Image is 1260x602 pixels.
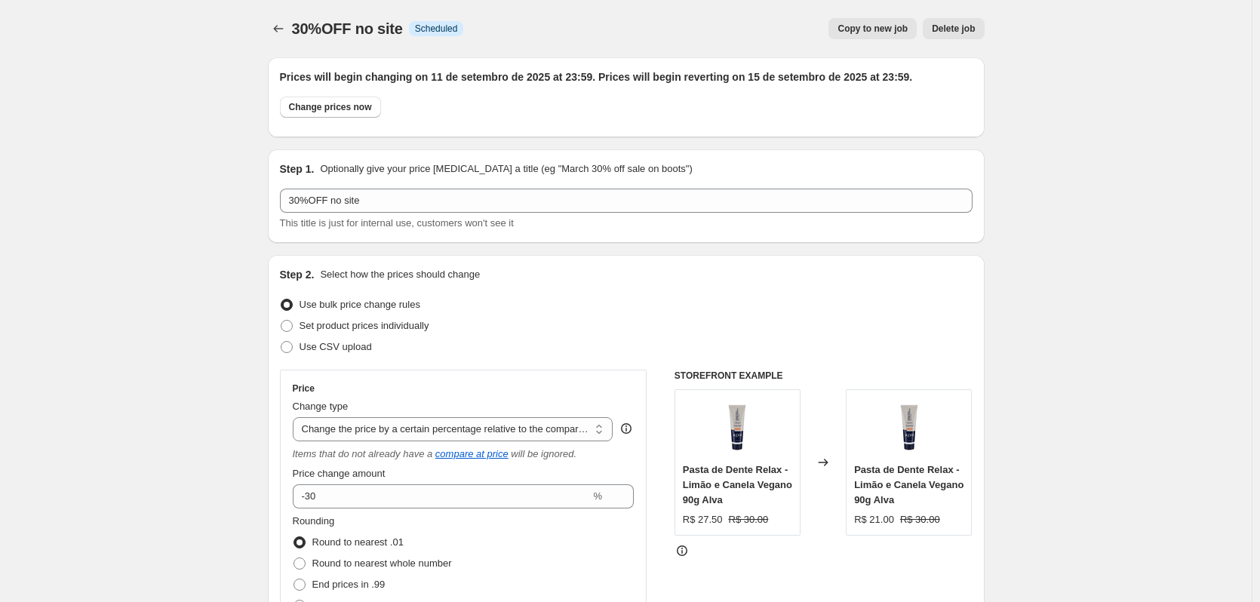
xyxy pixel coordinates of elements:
i: Items that do not already have a [293,448,433,459]
span: Use bulk price change rules [300,299,420,310]
h2: Prices will begin changing on 11 de setembro de 2025 at 23:59. Prices will begin reverting on 15 ... [280,69,973,84]
button: Price change jobs [268,18,289,39]
span: Round to nearest whole number [312,557,452,569]
h2: Step 2. [280,267,315,282]
h6: STOREFRONT EXAMPLE [675,370,973,382]
span: Use CSV upload [300,341,372,352]
i: will be ignored. [511,448,576,459]
span: Copy to new job [837,23,908,35]
span: Rounding [293,515,335,527]
span: % [593,490,602,502]
span: Round to nearest .01 [312,536,404,548]
div: help [619,421,634,436]
h2: Step 1. [280,161,315,177]
span: Price change amount [293,468,386,479]
button: compare at price [435,448,509,459]
p: Optionally give your price [MEDICAL_DATA] a title (eg "March 30% off sale on boots") [320,161,692,177]
input: -20 [293,484,591,508]
button: Change prices now [280,97,381,118]
button: Copy to new job [828,18,917,39]
span: Pasta de Dente Relax - Limão e Canela Vegano 90g Alva [683,464,792,505]
span: Delete job [932,23,975,35]
span: This title is just for internal use, customers won't see it [280,217,514,229]
p: Select how the prices should change [320,267,480,282]
span: Change type [293,401,349,412]
strike: R$ 30.00 [729,512,769,527]
span: Scheduled [415,23,458,35]
span: 30%OFF no site [292,20,403,37]
strike: R$ 30.00 [900,512,940,527]
img: 64_80x.png [879,398,939,458]
img: 64_80x.png [707,398,767,458]
div: R$ 27.50 [683,512,723,527]
span: End prices in .99 [312,579,386,590]
span: Pasta de Dente Relax - Limão e Canela Vegano 90g Alva [854,464,963,505]
span: Set product prices individually [300,320,429,331]
button: Delete job [923,18,984,39]
span: Change prices now [289,101,372,113]
input: 30% off holiday sale [280,189,973,213]
h3: Price [293,382,315,395]
div: R$ 21.00 [854,512,894,527]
